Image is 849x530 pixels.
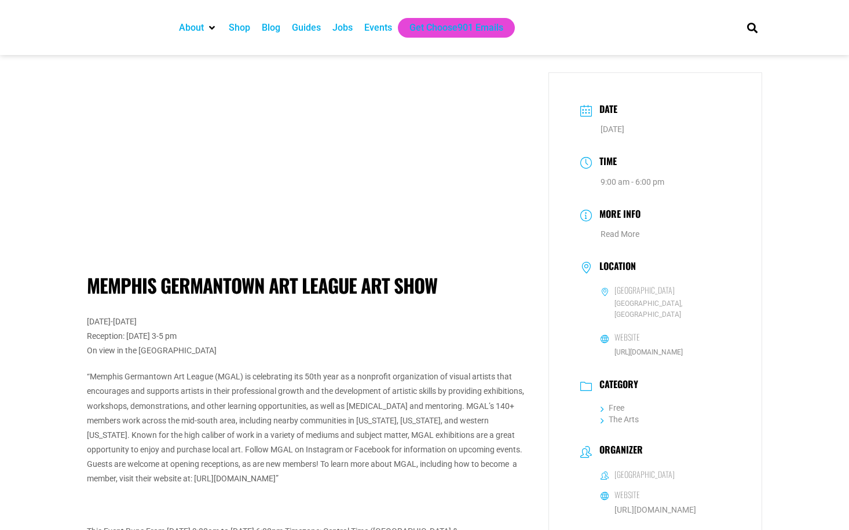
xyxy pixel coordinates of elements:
h6: [GEOGRAPHIC_DATA] [614,285,675,295]
h3: Organizer [594,444,643,458]
h3: More Info [594,207,641,224]
abbr: 9:00 am - 6:00 pm [601,177,664,187]
h3: Date [594,102,617,119]
h3: Time [594,154,617,171]
a: [URL][DOMAIN_NAME] [614,505,696,514]
p: “Memphis Germantown Art League (MGAL) is celebrating its 50th year as a nonprofit organization of... [87,370,531,487]
a: Free [601,403,624,412]
h6: [GEOGRAPHIC_DATA] [614,469,675,480]
a: Read More [601,229,639,239]
div: Search [742,18,762,37]
a: Get Choose901 Emails [409,21,503,35]
h6: Website [614,332,640,342]
a: [URL][DOMAIN_NAME] [614,348,683,356]
a: The Arts [601,415,639,424]
a: Events [364,21,392,35]
a: Shop [229,21,250,35]
div: About [173,18,223,38]
a: Blog [262,21,280,35]
a: Guides [292,21,321,35]
span: [DATE] [601,125,624,134]
nav: Main nav [173,18,727,38]
span: [GEOGRAPHIC_DATA], [GEOGRAPHIC_DATA] [601,298,730,320]
h3: Category [594,379,638,393]
h3: Location [594,261,636,275]
a: Jobs [332,21,353,35]
p: [DATE]-[DATE] Reception: [DATE] 3-5 pm On view in the [GEOGRAPHIC_DATA] [87,315,531,359]
a: About [179,21,204,35]
h1: Memphis Germantown Art League Art Show [87,274,531,297]
h6: Website [614,489,640,500]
